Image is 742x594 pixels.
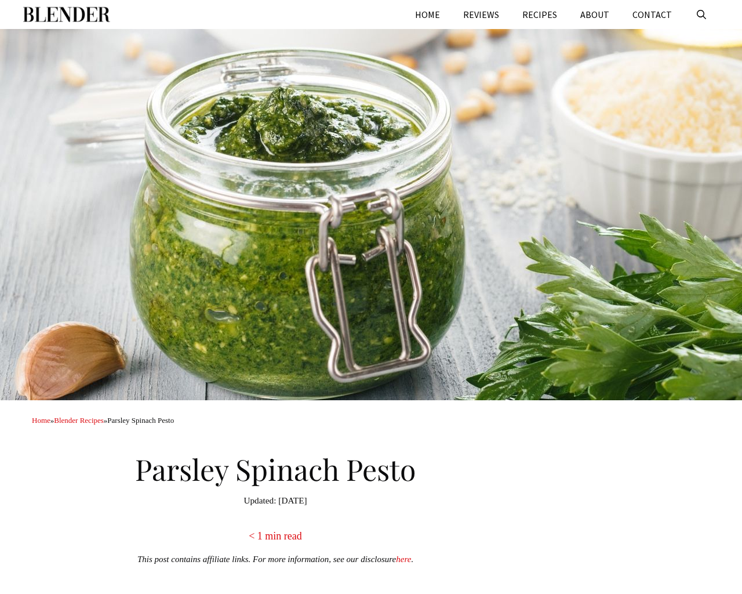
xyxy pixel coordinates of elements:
[107,416,174,425] span: Parsley Spinach Pesto
[243,494,307,508] time: [DATE]
[249,530,263,542] span: < 1
[265,530,301,542] span: min read
[54,416,104,425] a: Blender Recipes
[32,443,519,490] h1: Parsley Spinach Pesto
[32,416,50,425] a: Home
[137,555,413,564] em: This post contains affiliate links. For more information, see our disclosure .
[396,555,411,564] a: here
[32,416,174,425] span: » »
